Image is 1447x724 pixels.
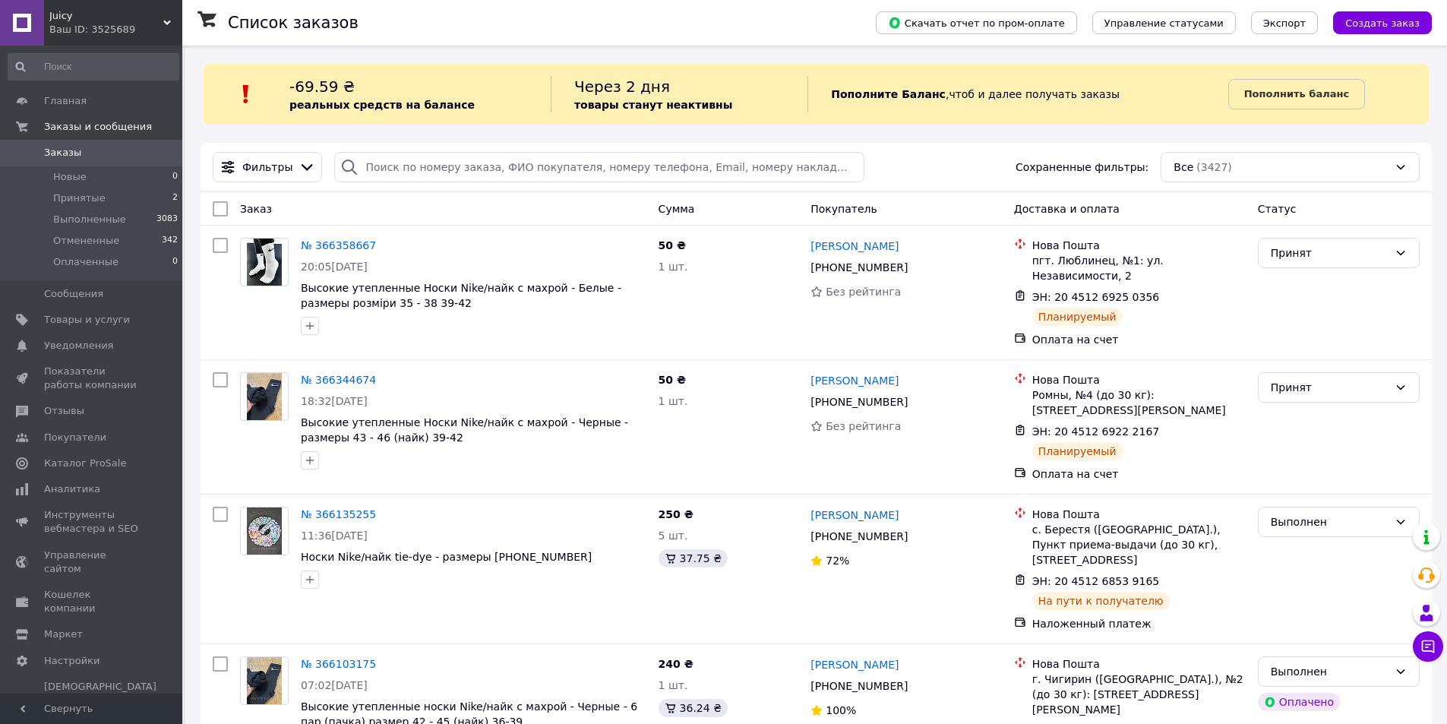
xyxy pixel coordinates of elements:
div: Выполнен [1271,663,1389,680]
span: Аналитика [44,482,100,496]
div: [PHONE_NUMBER] [807,675,911,697]
span: 5 шт. [659,530,688,542]
span: Управление сайтом [44,549,141,576]
span: Товары и услуги [44,313,130,327]
div: пгт. Люблинец, №1: ул. Независимости, 2 [1032,253,1246,283]
span: Принятые [53,191,106,205]
a: [PERSON_NAME] [810,507,899,523]
span: Покупатель [810,203,877,215]
img: :exclamation: [235,83,257,106]
span: 20:05[DATE] [301,261,368,273]
button: Скачать отчет по пром-оплате [876,11,1077,34]
span: Сумма [659,203,695,215]
span: 1 шт. [659,261,688,273]
span: 0 [172,170,178,184]
a: Пополнить баланс [1228,79,1365,109]
a: № 366103175 [301,658,376,670]
span: Уведомления [44,339,113,353]
span: Создать заказ [1345,17,1420,29]
span: Отзывы [44,404,84,418]
b: товары станут неактивны [574,99,732,111]
div: Нова Пошта [1032,372,1246,387]
span: 50 ₴ [659,239,686,251]
span: 18:32[DATE] [301,395,368,407]
span: Новые [53,170,87,184]
span: 07:02[DATE] [301,679,368,691]
a: № 366358667 [301,239,376,251]
div: , чтоб и далее получать заказы [807,76,1227,112]
span: Фильтры [242,160,292,175]
span: Показатели работы компании [44,365,141,392]
span: 72% [826,555,849,567]
span: Заказы [44,146,81,160]
span: Кошелек компании [44,588,141,615]
span: 50 ₴ [659,374,686,386]
img: Фото товару [247,507,283,555]
span: ЭН: 20 4512 6925 0356 [1032,291,1160,303]
span: 0 [172,255,178,269]
b: реальных средств на балансе [289,99,475,111]
span: 2 [172,191,178,205]
span: Выполненные [53,213,126,226]
img: Фото товару [247,373,283,420]
span: 11:36[DATE] [301,530,368,542]
b: Пополнить баланс [1244,88,1349,100]
div: [PHONE_NUMBER] [807,257,911,278]
button: Создать заказ [1333,11,1432,34]
span: Доставка и оплата [1014,203,1120,215]
div: Выполнен [1271,514,1389,530]
a: Фото товару [240,238,289,286]
span: 342 [162,234,178,248]
span: Маркет [44,628,83,641]
span: Скачать отчет по пром-оплате [888,16,1065,30]
span: Статус [1258,203,1297,215]
button: Экспорт [1251,11,1318,34]
div: Оплата на счет [1032,332,1246,347]
div: Наложенный платеж [1032,616,1246,631]
a: Фото товару [240,507,289,555]
a: [PERSON_NAME] [810,373,899,388]
a: Создать заказ [1318,16,1432,28]
button: Управление статусами [1092,11,1236,34]
div: [PHONE_NUMBER] [807,526,911,547]
span: ЭН: 20 4512 6922 2167 [1032,425,1160,438]
img: Фото товару [247,239,282,286]
div: Ваш ID: 3525689 [49,23,182,36]
span: Инструменты вебмастера и SEO [44,508,141,536]
span: Экспорт [1263,17,1306,29]
span: Настройки [44,654,100,668]
div: Нова Пошта [1032,238,1246,253]
div: Принят [1271,379,1389,396]
span: (3427) [1196,161,1232,173]
div: Нова Пошта [1032,507,1246,522]
span: 100% [826,704,856,716]
span: Управление статусами [1104,17,1224,29]
div: Нова Пошта [1032,656,1246,672]
span: Покупатели [44,431,106,444]
span: Заказ [240,203,272,215]
span: 1 шт. [659,679,688,691]
div: 36.24 ₴ [659,699,728,717]
div: 37.75 ₴ [659,549,728,568]
a: [PERSON_NAME] [810,239,899,254]
span: Все [1174,160,1193,175]
span: ЭН: 20 4512 6853 9165 [1032,575,1160,587]
div: Принят [1271,245,1389,261]
b: Пополните Баланс [831,88,946,100]
div: с. Берестя ([GEOGRAPHIC_DATA].), Пункт приема-выдачи (до 30 кг), [STREET_ADDRESS] [1032,522,1246,568]
img: Фото товару [247,657,283,704]
a: Фото товару [240,656,289,705]
a: Фото товару [240,372,289,421]
input: Поиск по номеру заказа, ФИО покупателя, номеру телефона, Email, номеру накладной [334,152,864,182]
a: Высокие утепленные Носки Nike/найк с махрой - Белые - размеры розміри 35 - 38 39-42 [301,282,621,309]
a: Высокие утепленные Носки Nike/найк с махрой - Черные - размеры 43 - 46 (найк) 39-42 [301,416,628,444]
h1: Список заказов [228,14,359,32]
span: 240 ₴ [659,658,693,670]
span: Без рейтинга [826,286,901,298]
span: [DEMOGRAPHIC_DATA] и счета [44,680,156,722]
span: Отмененные [53,234,119,248]
span: Оплаченные [53,255,118,269]
span: Сохраненные фильтры: [1016,160,1148,175]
